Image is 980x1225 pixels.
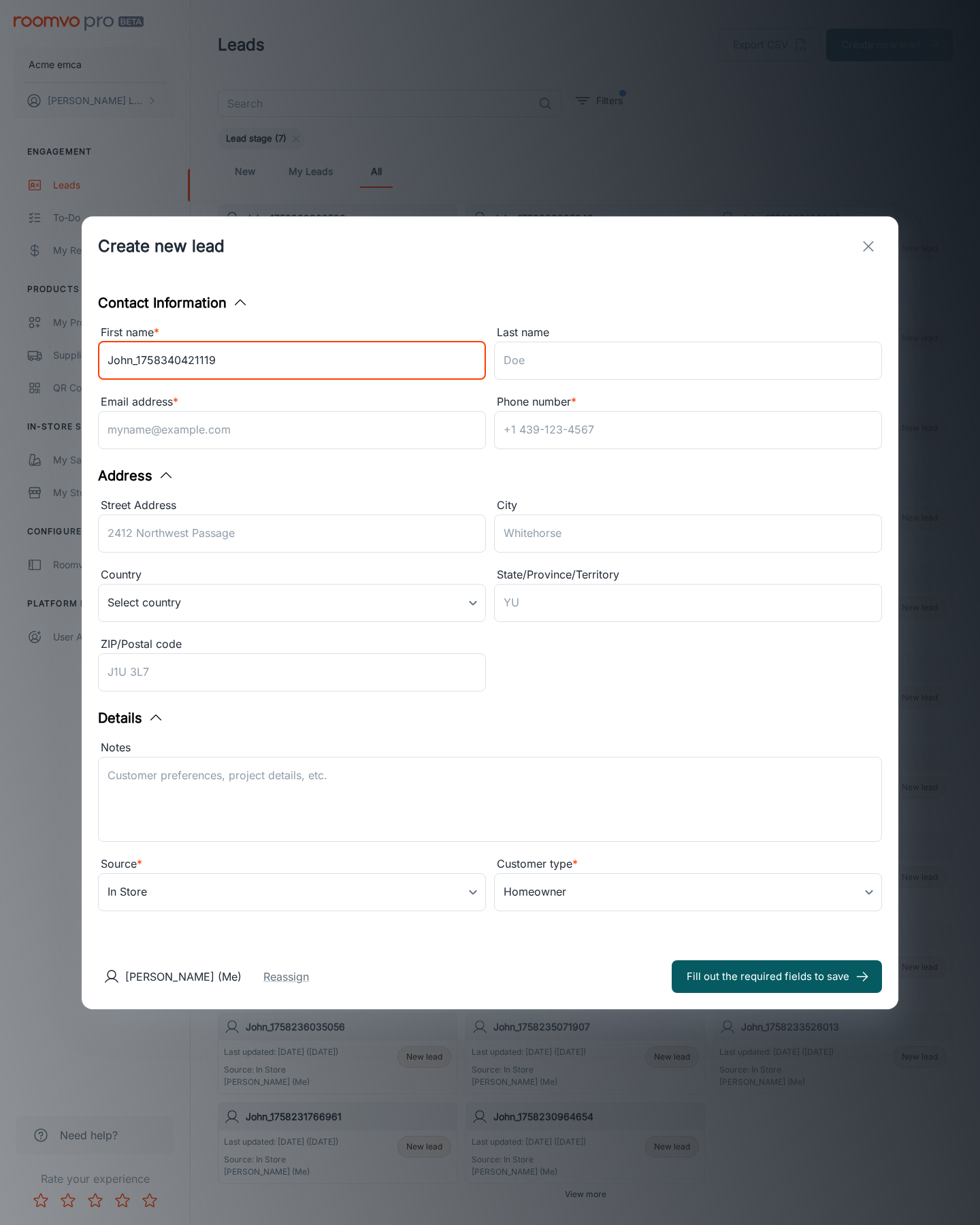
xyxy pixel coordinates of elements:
[494,393,882,411] div: Phone number
[98,497,486,514] div: Street Address
[98,324,486,342] div: First name
[98,708,164,728] button: Details
[672,960,882,993] button: Fill out the required fields to save
[98,234,225,259] h1: Create new lead
[494,855,882,873] div: Customer type
[98,739,882,757] div: Notes
[98,465,174,486] button: Address
[98,873,486,911] div: In Store
[98,514,486,553] input: 2412 Northwest Passage
[494,324,882,342] div: Last name
[855,233,882,260] button: exit
[494,342,882,380] input: Doe
[98,636,486,653] div: ZIP/Postal code
[98,411,486,449] input: myname@example.com
[98,566,486,584] div: Country
[125,968,242,985] p: [PERSON_NAME] (Me)
[494,566,882,584] div: State/Province/Territory
[98,855,486,873] div: Source
[98,653,486,691] input: J1U 3L7
[494,497,882,514] div: City
[494,411,882,449] input: +1 439-123-4567
[494,584,882,622] input: YU
[98,393,486,411] div: Email address
[98,342,486,380] input: John
[494,873,882,911] div: Homeowner
[98,584,486,622] div: Select country
[494,514,882,553] input: Whitehorse
[98,293,248,313] button: Contact Information
[263,968,309,985] button: Reassign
